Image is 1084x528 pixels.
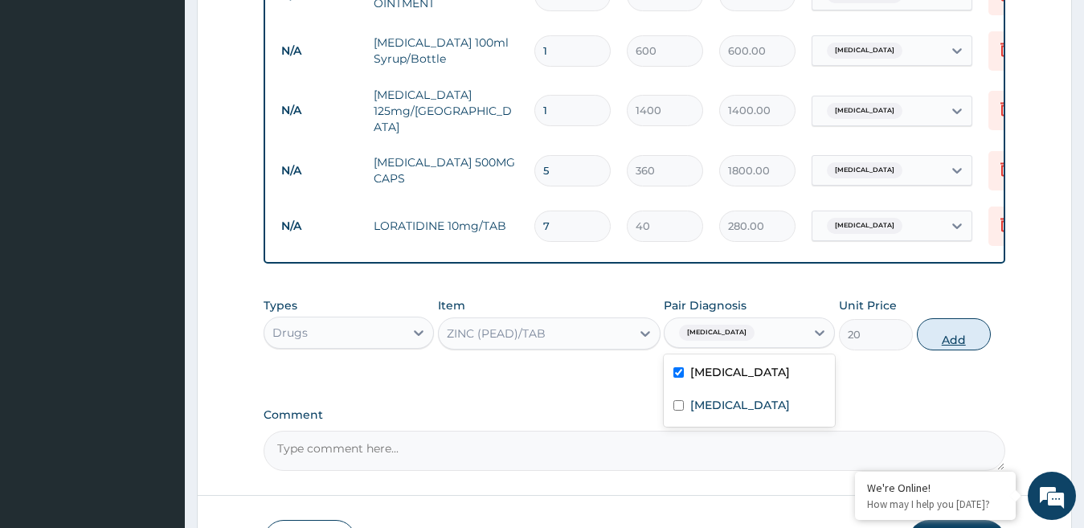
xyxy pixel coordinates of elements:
[30,80,65,121] img: d_794563401_company_1708531726252_794563401
[272,325,308,341] div: Drugs
[93,160,222,322] span: We're online!
[273,96,366,125] td: N/A
[264,408,1006,422] label: Comment
[273,211,366,241] td: N/A
[917,318,991,350] button: Add
[827,218,902,234] span: [MEDICAL_DATA]
[827,43,902,59] span: [MEDICAL_DATA]
[447,325,546,342] div: ZINC (PEAD)/TAB
[690,364,790,380] label: [MEDICAL_DATA]
[679,325,755,341] span: [MEDICAL_DATA]
[273,156,366,186] td: N/A
[664,297,747,313] label: Pair Diagnosis
[264,8,302,47] div: Minimize live chat window
[366,27,526,75] td: [MEDICAL_DATA] 100ml Syrup/Bottle
[839,297,897,313] label: Unit Price
[867,497,1004,511] p: How may I help you today?
[84,90,270,111] div: Chat with us now
[264,299,297,313] label: Types
[366,146,526,194] td: [MEDICAL_DATA] 500MG CAPS
[366,79,526,143] td: [MEDICAL_DATA] 125mg/[GEOGRAPHIC_DATA]
[827,162,902,178] span: [MEDICAL_DATA]
[867,481,1004,495] div: We're Online!
[690,397,790,413] label: [MEDICAL_DATA]
[273,36,366,66] td: N/A
[438,297,465,313] label: Item
[827,103,902,119] span: [MEDICAL_DATA]
[366,210,526,242] td: LORATIDINE 10mg/TAB
[8,354,306,411] textarea: Type your message and hit 'Enter'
